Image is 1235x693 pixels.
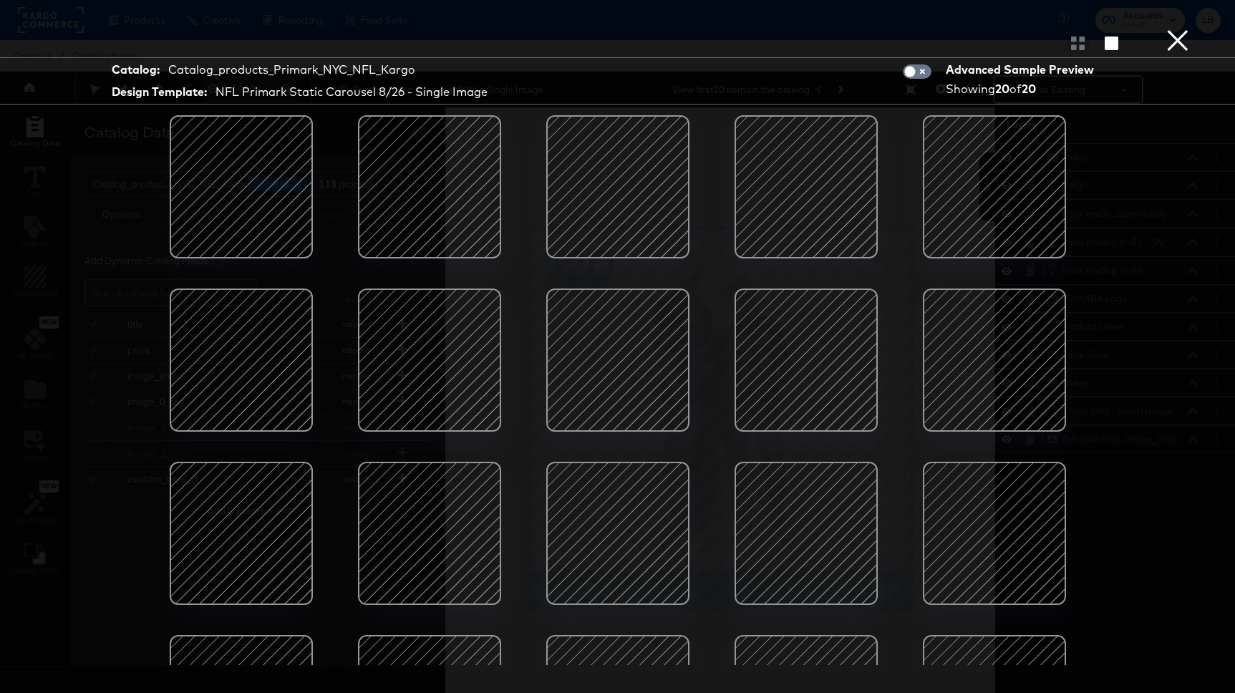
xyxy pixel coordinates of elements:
[995,82,1009,96] strong: 20
[215,84,488,100] div: NFL Primark Static Carousel 8/26 - Single Image
[112,62,160,78] strong: Catalog:
[168,62,415,78] div: Catalog_products_Primark_NYC_NFL_Kargo
[1022,82,1036,96] strong: 20
[112,84,207,100] strong: Design Template:
[946,81,1099,97] div: Showing of
[946,62,1099,78] div: Advanced Sample Preview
